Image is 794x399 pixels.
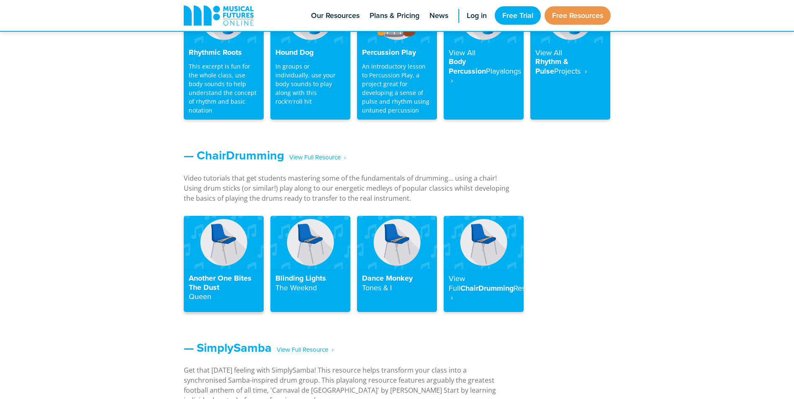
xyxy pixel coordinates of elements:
[495,6,541,25] a: Free Trial
[189,274,259,302] h4: Another One Bites The Dust
[362,274,432,292] h4: Dance Monkey
[275,282,317,293] strong: The Weeknd
[535,48,605,76] h4: Rhythm & Pulse
[370,10,419,21] span: Plans & Pricing
[449,283,544,303] strong: Resource ‎ ›
[554,66,587,76] strong: Projects ‎ ›
[272,343,333,357] span: ‎ ‎ ‎ View Full Resource‎‏‏‎ ‎ ›
[362,48,432,57] h4: Percussion Play
[449,48,519,85] h4: Body Percussion
[449,273,465,293] strong: View Full
[444,216,524,312] a: View FullChairDrummingResource ‎ ›
[184,146,346,164] a: — ChairDrumming‎ ‎ ‎ View Full Resource‎‏‏‎ ‎ ›
[184,216,264,312] a: Another One Bites The DustQueen
[275,48,345,57] h4: Hound Dog
[535,47,562,58] strong: View All
[362,282,392,293] strong: Tones & I
[449,47,475,58] strong: View All
[467,10,487,21] span: Log in
[184,173,510,203] p: Video tutorials that get students mastering some of the fundamentals of drumming… using a chair! ...
[184,339,333,356] a: — SimplySamba‎ ‎ ‎ View Full Resource‎‏‏‎ ‎ ›
[362,62,432,115] p: An introductory lesson to Percussion Play, a project great for developing a sense of pulse and rh...
[189,291,211,302] strong: Queen
[311,10,360,21] span: Our Resources
[189,62,259,115] p: This excerpt is fun for the whole class, use body sounds to help understand the concept of rhythm...
[275,274,345,292] h4: Blinding Lights
[357,216,437,312] a: Dance MonkeyTones & I
[275,62,345,106] p: In groups or individually, use your body sounds to play along with this rock'n'roll hit
[545,6,611,25] a: Free Resources
[270,216,350,312] a: Blinding LightsThe Weeknd
[284,150,346,165] span: ‎ ‎ ‎ View Full Resource‎‏‏‎ ‎ ›
[189,48,259,57] h4: Rhythmic Roots
[429,10,448,21] span: News
[449,274,519,302] h4: ChairDrumming
[449,66,521,86] strong: Playalongs ‎ ›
